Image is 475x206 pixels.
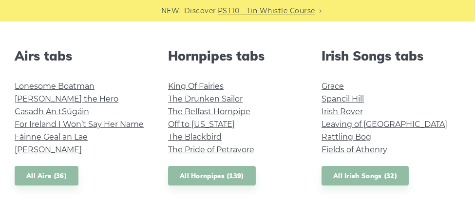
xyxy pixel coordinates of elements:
[322,94,364,103] a: Spancil Hill
[322,82,344,91] a: Grace
[15,145,82,154] a: [PERSON_NAME]
[322,132,371,142] a: Rattling Bog
[322,166,409,186] a: All Irish Songs (32)
[168,82,224,91] a: King Of Fairies
[168,48,307,63] h2: Hornpipes tabs
[322,48,460,63] h2: Irish Songs tabs
[15,107,89,116] a: Casadh An tSúgáin
[168,166,256,186] a: All Hornpipes (139)
[322,107,363,116] a: Irish Rover
[15,120,144,129] a: For Ireland I Won’t Say Her Name
[15,132,88,142] a: Fáinne Geal an Lae
[15,48,153,63] h2: Airs tabs
[168,94,243,103] a: The Drunken Sailor
[15,82,95,91] a: Lonesome Boatman
[15,94,118,103] a: [PERSON_NAME] the Hero
[168,120,235,129] a: Off to [US_STATE]
[184,5,216,17] span: Discover
[161,5,181,17] span: NEW:
[168,145,254,154] a: The Pride of Petravore
[168,132,222,142] a: The Blackbird
[218,5,315,17] a: PST10 - Tin Whistle Course
[168,107,250,116] a: The Belfast Hornpipe
[322,120,447,129] a: Leaving of [GEOGRAPHIC_DATA]
[15,166,78,186] a: All Airs (36)
[322,145,387,154] a: Fields of Athenry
